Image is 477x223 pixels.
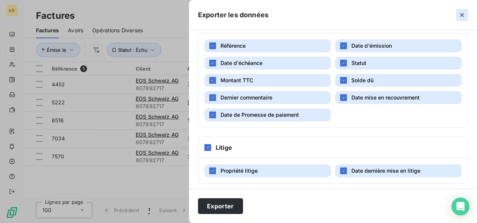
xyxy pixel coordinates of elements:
[204,164,331,177] button: Propriété litige
[220,42,246,49] span: Référence
[335,74,462,87] button: Solde dû
[351,77,373,83] span: Solde dû
[216,143,232,152] h6: Litige
[204,108,331,121] button: Date de Promesse de paiement
[335,39,462,52] button: Date d'émission
[220,167,258,174] span: Propriété litige
[220,111,299,118] span: Date de Promesse de paiement
[204,91,331,104] button: Dernier commentaire
[335,57,462,69] button: Statut
[204,57,331,69] button: Date d'échéance
[351,60,366,66] span: Statut
[198,198,243,214] button: Exporter
[198,10,268,20] h5: Exporter les données
[204,74,331,87] button: Montant TTC
[351,94,420,101] span: Date mise en recouvrement
[220,77,253,83] span: Montant TTC
[220,60,262,66] span: Date d'échéance
[451,197,469,215] div: Open Intercom Messenger
[220,94,272,101] span: Dernier commentaire
[335,91,462,104] button: Date mise en recouvrement
[335,164,462,177] button: Date dernière mise en litige
[351,167,420,174] span: Date dernière mise en litige
[351,42,392,49] span: Date d'émission
[204,39,331,52] button: Référence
